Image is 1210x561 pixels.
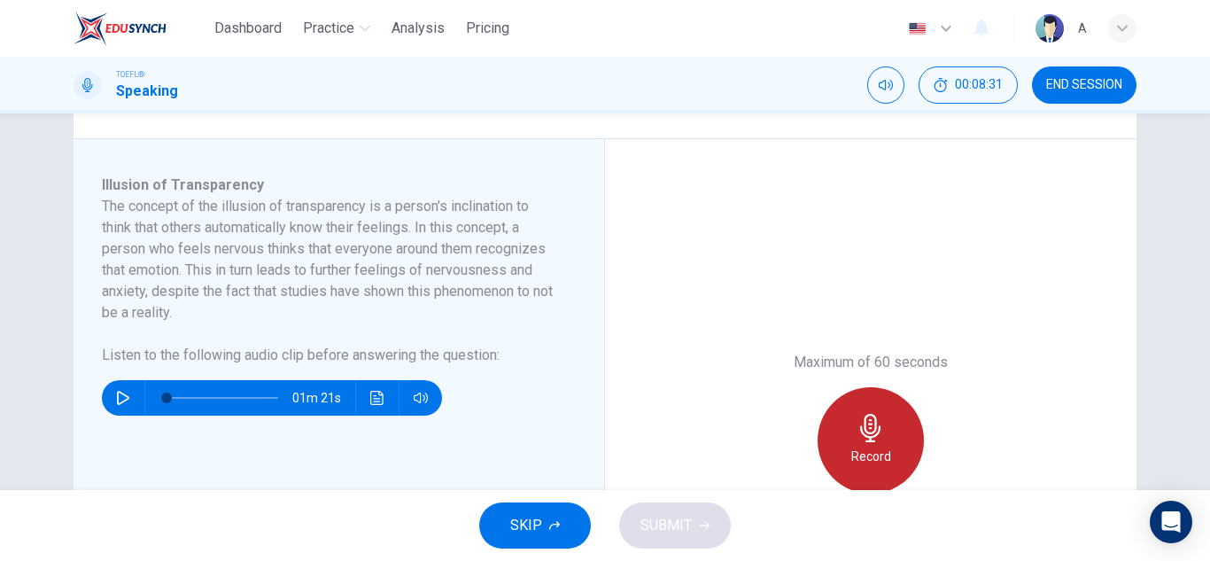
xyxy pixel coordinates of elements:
[363,380,392,416] button: Click to see the audio transcription
[384,12,452,44] button: Analysis
[116,81,178,102] h1: Speaking
[919,66,1018,104] button: 00:08:31
[303,18,354,39] span: Practice
[1046,78,1122,92] span: END SESSION
[74,11,167,46] img: EduSynch logo
[919,66,1018,104] div: Hide
[116,68,144,81] span: TOEFL®
[102,345,555,366] h6: Listen to the following audio clip before answering the question :
[1150,501,1192,543] div: Open Intercom Messenger
[392,18,445,39] span: Analysis
[1035,14,1064,43] img: Profile picture
[955,78,1003,92] span: 00:08:31
[867,66,904,104] div: Mute
[906,22,928,35] img: en
[74,11,207,46] a: EduSynch logo
[1032,66,1136,104] button: END SESSION
[102,176,264,193] span: Illusion of Transparency
[214,18,282,39] span: Dashboard
[818,387,924,494] button: Record
[102,196,555,323] h6: The concept of the illusion of transparency is a person's inclination to think that others automa...
[851,446,891,467] h6: Record
[466,18,509,39] span: Pricing
[207,12,289,44] button: Dashboard
[794,352,948,373] h6: Maximum of 60 seconds
[479,503,591,549] button: SKIP
[1078,18,1087,39] div: A
[292,380,355,416] span: 01m 21s
[510,513,542,538] span: SKIP
[459,12,516,44] button: Pricing
[296,12,377,44] button: Practice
